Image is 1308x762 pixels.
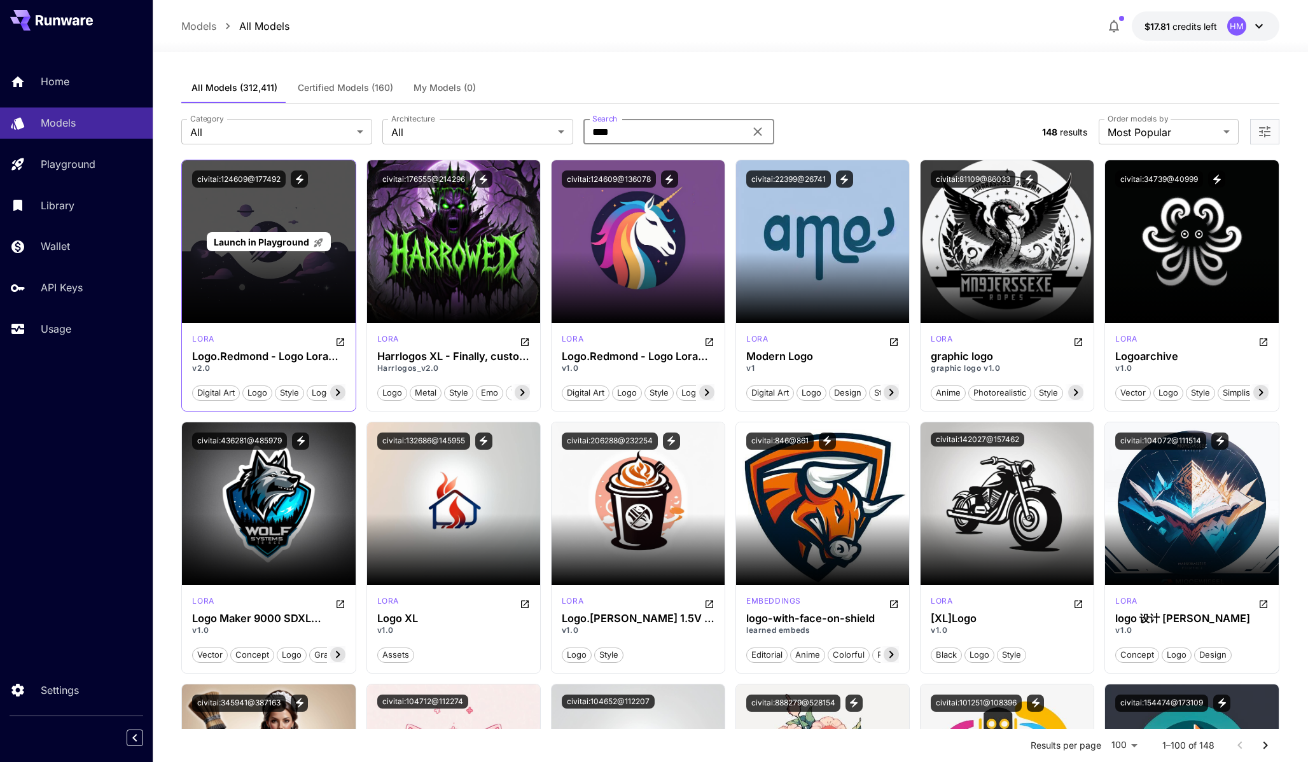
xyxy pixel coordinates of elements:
[964,646,994,663] button: logo
[931,170,1015,188] button: civitai:81109@86033
[828,649,869,662] span: Colorful
[645,387,673,399] span: style
[931,695,1022,712] button: civitai:101251@108396
[931,646,962,663] button: black
[192,333,214,345] p: lora
[747,387,793,399] span: digital art
[231,649,274,662] span: concept
[931,613,1083,625] h3: [XL]Logo
[1162,646,1192,663] button: logo
[1218,384,1264,401] button: simplistic
[819,433,836,450] button: View trigger words
[931,333,952,349] div: SD 1.5
[1115,646,1159,663] button: concept
[562,333,583,345] p: lora
[136,726,153,749] div: Collapse sidebar
[307,384,341,401] button: logos
[291,170,308,188] button: View trigger words
[746,646,788,663] button: Editorial
[562,646,592,663] button: logo
[377,595,399,607] p: lora
[192,646,228,663] button: vector
[1108,113,1168,124] label: Order models by
[1115,613,1268,625] div: logo 设计 Lora
[192,433,287,450] button: civitai:436281@485979
[275,387,303,399] span: style
[1115,363,1268,374] p: v1.0
[746,613,899,625] h3: logo-with-face-on-shield
[661,170,678,188] button: View trigger words
[214,237,309,247] span: Launch in Playground
[562,613,714,625] div: Logo.Redmond 1.5V - Logo Lora for LiberteRedmond SD 1.5
[192,595,214,607] p: lora
[931,350,1083,363] h3: graphic logo
[1115,595,1137,607] p: lora
[562,170,656,188] button: civitai:124609@136078
[475,433,492,450] button: View trigger words
[931,387,965,399] span: anime
[391,113,435,124] label: Architecture
[1213,695,1230,712] button: View trigger words
[746,384,794,401] button: digital art
[965,649,994,662] span: logo
[475,170,492,188] button: View trigger words
[1227,17,1246,36] div: HM
[704,333,714,349] button: Open in CivitAI
[1257,124,1272,140] button: Open more filters
[612,384,642,401] button: logo
[1115,333,1137,345] p: lora
[41,280,83,295] p: API Keys
[377,646,414,663] button: assets
[445,387,473,399] span: style
[41,74,69,89] p: Home
[410,384,442,401] button: metal
[931,333,952,345] p: lora
[192,170,286,188] button: civitai:124609@177492
[1020,170,1038,188] button: View trigger words
[1027,695,1044,712] button: View trigger words
[790,646,825,663] button: Anime
[41,321,71,336] p: Usage
[870,387,898,399] span: style
[377,170,470,188] button: civitai:176555@214296
[828,646,870,663] button: Colorful
[1115,333,1137,349] div: SD 1.5
[377,695,468,709] button: civitai:104712@112274
[931,363,1083,374] p: graphic logo v1.0
[746,350,899,363] div: Modern Logo
[1115,350,1268,363] h3: Logoarchive
[378,387,407,399] span: logo
[310,649,379,662] span: graphic design
[1144,21,1172,32] span: $17.81
[931,433,1024,447] button: civitai:142027@157462
[377,384,407,401] button: logo
[335,333,345,349] button: Open in CivitAI
[192,613,345,625] div: Logo Maker 9000 SDXL (Concept)
[830,387,866,399] span: design
[931,595,952,611] div: SDXL 1.0
[335,595,345,611] button: Open in CivitAI
[444,384,473,401] button: style
[41,198,74,213] p: Library
[613,387,641,399] span: logo
[41,682,79,698] p: Settings
[747,649,787,662] span: Editorial
[378,649,414,662] span: assets
[377,350,530,363] h3: Harrlogos XL - Finally, custom text generation in SD!
[1162,649,1191,662] span: logo
[277,649,306,662] span: logo
[677,387,710,399] span: logos
[562,595,583,611] div: SD 1.5
[998,649,1026,662] span: style
[243,387,272,399] span: logo
[476,384,503,401] button: emo
[192,363,345,374] p: v2.0
[1195,649,1231,662] span: design
[191,82,277,94] span: All Models (312,411)
[1258,595,1269,611] button: Open in CivitAI
[562,433,658,450] button: civitai:206288@232254
[190,113,224,124] label: Category
[391,125,553,140] span: All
